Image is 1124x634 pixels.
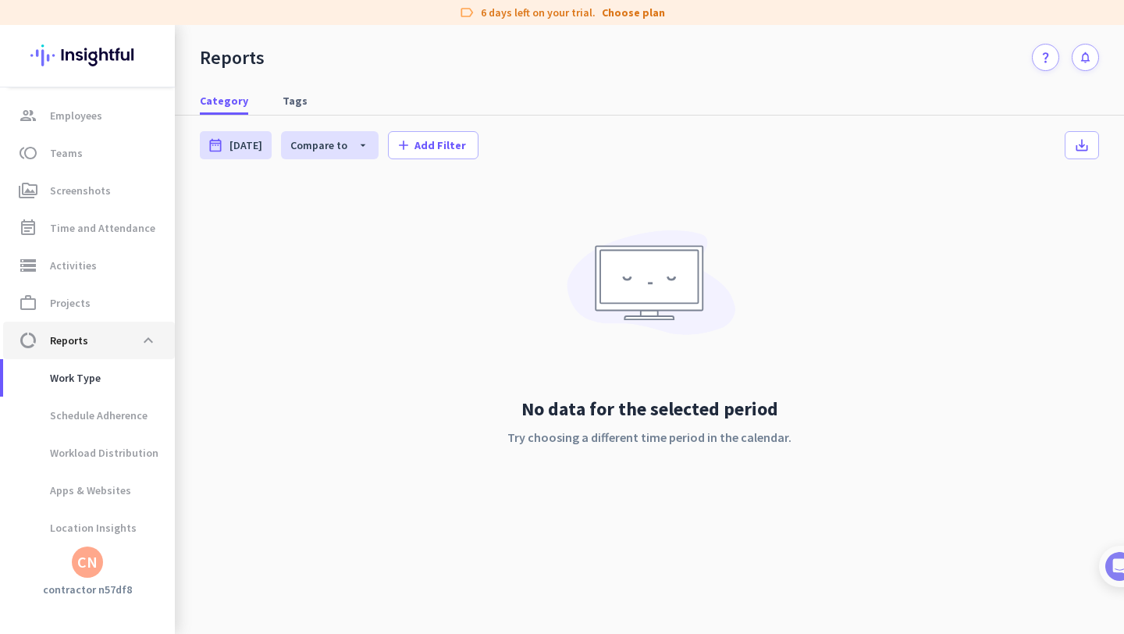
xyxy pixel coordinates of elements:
span: [DATE] [229,137,262,153]
p: 4 steps [16,205,55,222]
a: Choose plan [602,5,665,20]
div: Add employees [60,272,265,287]
a: Apps & Websites [3,472,175,509]
img: No data [560,219,739,358]
span: Tags [283,93,308,109]
h1: Tasks [133,7,183,34]
i: toll [19,144,37,162]
i: save_alt [1074,137,1090,153]
a: Location Insights [3,509,175,547]
a: question_mark [1032,44,1059,71]
button: expand_less [134,326,162,354]
i: label [459,5,475,20]
div: It's time to add your employees! This is crucial since Insightful will start collecting their act... [60,297,272,363]
i: perm_media [19,181,37,200]
div: 2Initial tracking settings and how to edit them [29,444,283,481]
span: Employees [50,106,102,125]
button: Messages [78,487,156,550]
a: storageActivities [3,247,175,284]
button: addAdd Filter [388,131,478,159]
i: add [396,137,411,153]
span: Teams [50,144,83,162]
div: [PERSON_NAME] from Insightful [87,168,257,183]
i: group [19,106,37,125]
span: Add Filter [414,137,466,153]
i: storage [19,256,37,275]
i: arrow_drop_down [347,139,369,151]
i: question_mark [1039,51,1052,64]
h2: No data for the selected period [507,397,791,422]
a: Schedule Adherence [3,397,175,434]
p: Try choosing a different time period in the calendar. [507,428,791,447]
span: Home [23,526,55,537]
span: Messages [91,526,144,537]
div: 1Add employees [29,266,283,291]
span: Help [183,526,208,537]
div: 🎊 Welcome to Insightful! 🎊 [22,60,290,116]
span: Compare to [290,138,347,152]
span: Time and Attendance [50,219,155,237]
a: work_outlineProjects [3,284,175,322]
span: Location Insights [16,509,137,547]
button: Help [156,487,234,550]
img: Profile image for Tamara [55,163,80,188]
span: Workload Distribution [16,434,158,472]
a: perm_mediaScreenshots [3,172,175,209]
i: work_outline [19,294,37,312]
div: You're just a few steps away from completing the essential app setup [22,116,290,154]
a: groupEmployees [3,97,175,134]
span: Apps & Websites [16,472,131,509]
button: Add your employees [60,376,211,407]
img: Insightful logo [30,25,144,86]
i: data_usage [19,331,37,350]
span: Tasks [256,526,290,537]
div: Initial tracking settings and how to edit them [60,450,265,481]
i: notifications [1079,51,1092,64]
a: tollTeams [3,134,175,172]
i: date_range [208,137,223,153]
a: data_usageReportsexpand_less [3,322,175,359]
span: Category [200,93,248,109]
p: About 10 minutes [199,205,297,222]
span: Screenshots [50,181,111,200]
span: Schedule Adherence [16,397,148,434]
i: event_note [19,219,37,237]
a: Work Type [3,359,175,397]
a: event_noteTime and Attendance [3,209,175,247]
span: Work Type [16,359,101,397]
button: Tasks [234,487,312,550]
span: Projects [50,294,91,312]
button: save_alt [1065,131,1099,159]
div: Reports [200,46,265,69]
button: notifications [1072,44,1099,71]
span: Activities [50,256,97,275]
span: Reports [50,331,88,350]
div: CN [77,554,98,570]
div: Close [274,6,302,34]
a: Workload Distribution [3,434,175,472]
